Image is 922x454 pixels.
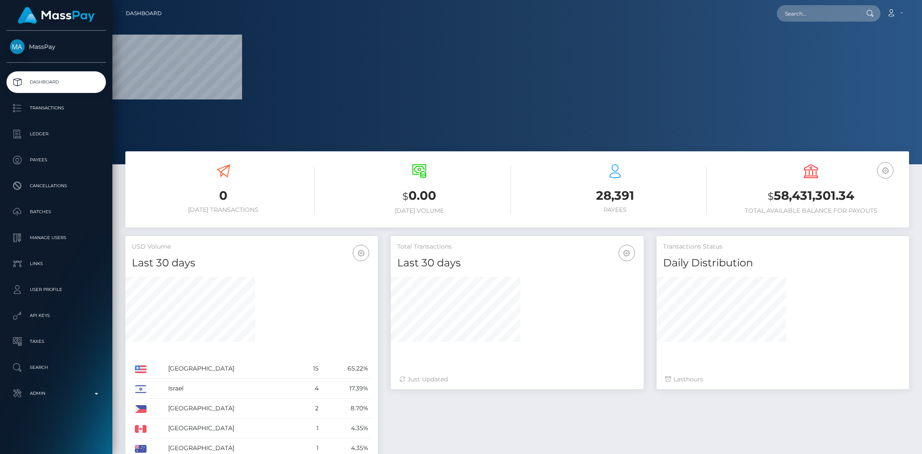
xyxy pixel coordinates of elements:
p: Links [10,257,102,270]
h4: Last 30 days [397,256,637,271]
p: Payees [10,153,102,166]
td: 1 [300,419,321,438]
h6: [DATE] Transactions [132,206,315,214]
a: Cancellations [6,175,106,197]
p: Manage Users [10,231,102,244]
td: [GEOGRAPHIC_DATA] [165,419,300,438]
h3: 58,431,301.34 [720,187,903,205]
h5: Transactions Status [663,243,903,251]
p: Admin [10,387,102,400]
a: Transactions [6,97,106,119]
a: User Profile [6,279,106,301]
h3: 0.00 [328,187,510,205]
input: Search... [777,5,858,22]
td: 65.22% [322,359,372,379]
a: Dashboard [6,71,106,93]
td: 2 [300,399,321,419]
span: MassPay [6,43,106,51]
td: 4 [300,379,321,399]
a: Batches [6,201,106,223]
p: Dashboard [10,76,102,89]
td: Israel [165,379,300,399]
a: Links [6,253,106,275]
h6: Payees [524,206,707,214]
h6: [DATE] Volume [328,207,510,214]
p: Search [10,361,102,374]
h4: Daily Distribution [663,256,903,271]
a: Admin [6,383,106,404]
a: Dashboard [126,4,162,22]
p: Cancellations [10,179,102,192]
p: Batches [10,205,102,218]
p: User Profile [10,283,102,296]
h5: USD Volume [132,243,371,251]
p: Transactions [10,102,102,115]
td: [GEOGRAPHIC_DATA] [165,359,300,379]
img: US.png [135,365,147,373]
small: $ [402,190,408,202]
h3: 0 [132,187,315,204]
div: Just Updated [399,375,635,384]
img: CA.png [135,425,147,433]
a: Search [6,357,106,378]
img: IL.png [135,385,147,393]
h6: Total Available Balance for Payouts [720,207,903,214]
td: 17.39% [322,379,372,399]
a: Payees [6,149,106,171]
div: Last hours [665,375,900,384]
td: 8.70% [322,399,372,419]
h5: Total Transactions [397,243,637,251]
img: MassPay [10,39,25,54]
img: MassPay Logo [18,7,95,24]
a: Manage Users [6,227,106,249]
a: API Keys [6,305,106,326]
small: $ [768,190,774,202]
img: PH.png [135,405,147,413]
a: Ledger [6,123,106,145]
td: [GEOGRAPHIC_DATA] [165,399,300,419]
p: Ledger [10,128,102,141]
td: 4.35% [322,419,372,438]
img: AU.png [135,445,147,453]
p: API Keys [10,309,102,322]
td: 15 [300,359,321,379]
a: Taxes [6,331,106,352]
h4: Last 30 days [132,256,371,271]
h3: 28,391 [524,187,707,204]
p: Taxes [10,335,102,348]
